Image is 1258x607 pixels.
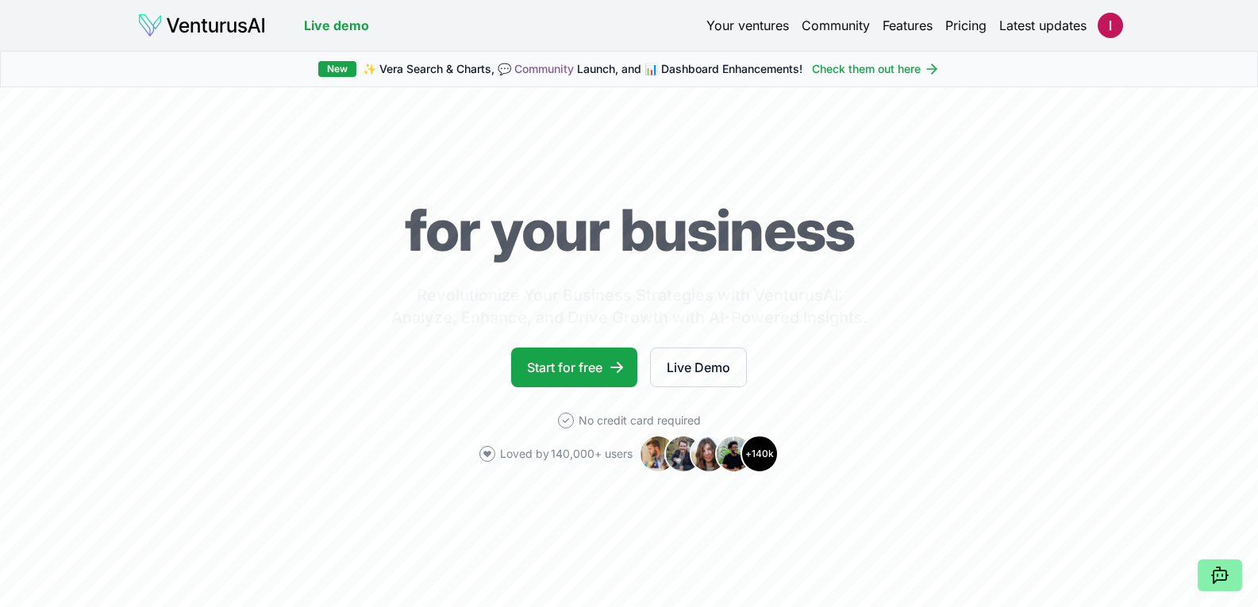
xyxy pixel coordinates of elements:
a: Start for free [511,348,637,387]
a: Latest updates [999,16,1087,35]
img: logo [137,13,266,38]
a: Community [802,16,870,35]
a: Community [514,62,574,75]
div: New [318,61,356,77]
img: Avatar 1 [639,435,677,473]
img: Avatar 3 [690,435,728,473]
a: Live Demo [650,348,747,387]
a: Live demo [304,16,369,35]
a: Pricing [945,16,987,35]
span: ✨ Vera Search & Charts, 💬 Launch, and 📊 Dashboard Enhancements! [363,61,802,77]
a: Features [883,16,933,35]
a: Check them out here [812,61,940,77]
img: Avatar 4 [715,435,753,473]
img: ACg8ocJsVwclgqLTST43lXG0MiqJ7Zh5LtdMMTFF9CyO6dNTa7R2Xw=s96-c [1098,13,1123,38]
img: Avatar 2 [664,435,702,473]
a: Your ventures [706,16,789,35]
